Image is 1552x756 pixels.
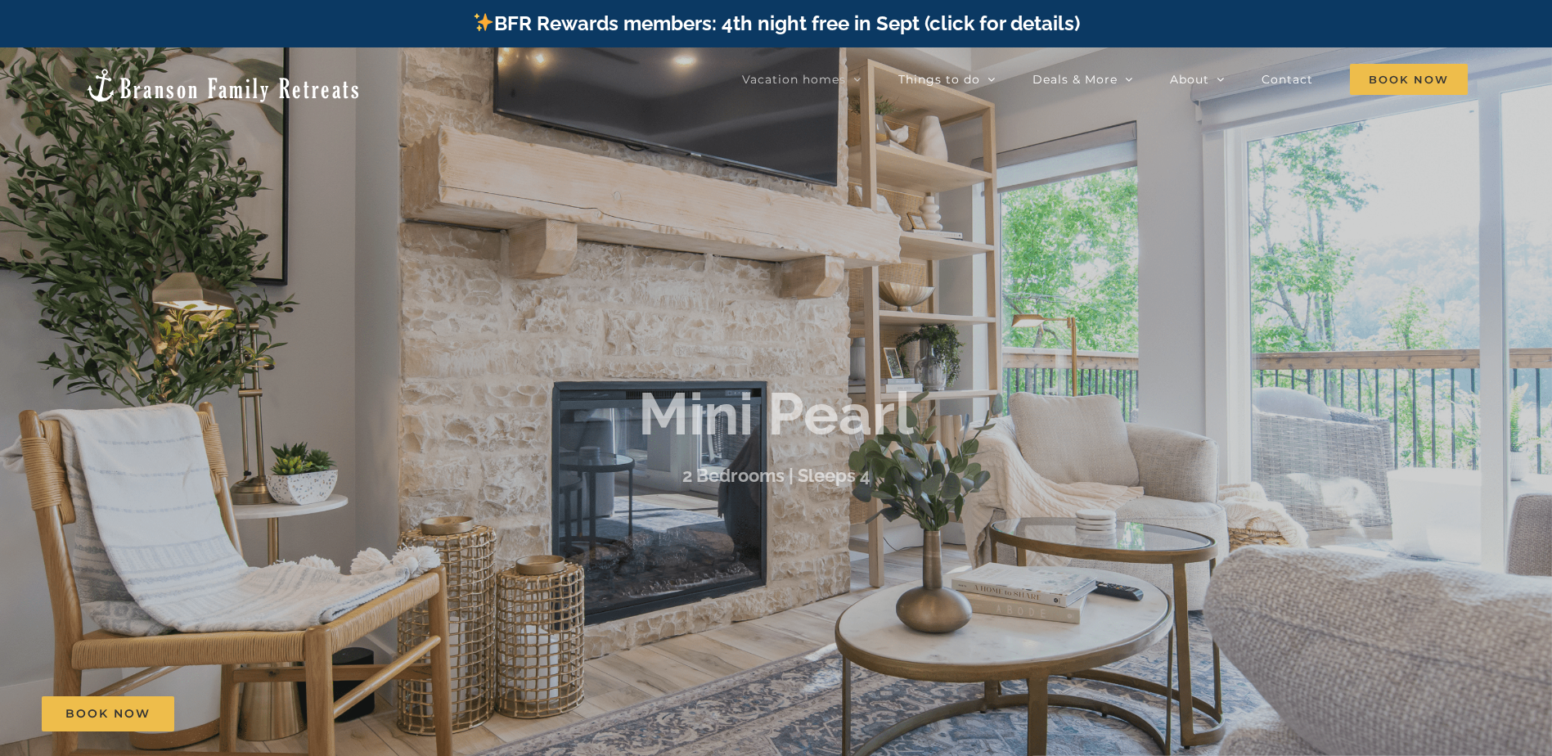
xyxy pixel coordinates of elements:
[474,12,493,32] img: ✨
[1032,74,1118,85] span: Deals & More
[1032,63,1133,96] a: Deals & More
[65,707,151,721] span: Book Now
[84,67,362,104] img: Branson Family Retreats Logo
[1170,74,1209,85] span: About
[898,63,996,96] a: Things to do
[1350,64,1468,95] span: Book Now
[742,63,1468,96] nav: Main Menu
[742,74,846,85] span: Vacation homes
[1262,74,1313,85] span: Contact
[898,74,980,85] span: Things to do
[1170,63,1225,96] a: About
[472,11,1080,35] a: BFR Rewards members: 4th night free in Sept (click for details)
[742,63,861,96] a: Vacation homes
[682,464,870,485] h3: 2 Bedrooms | Sleeps 4
[1262,63,1313,96] a: Contact
[638,379,914,448] b: Mini Pearl
[42,696,174,731] a: Book Now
